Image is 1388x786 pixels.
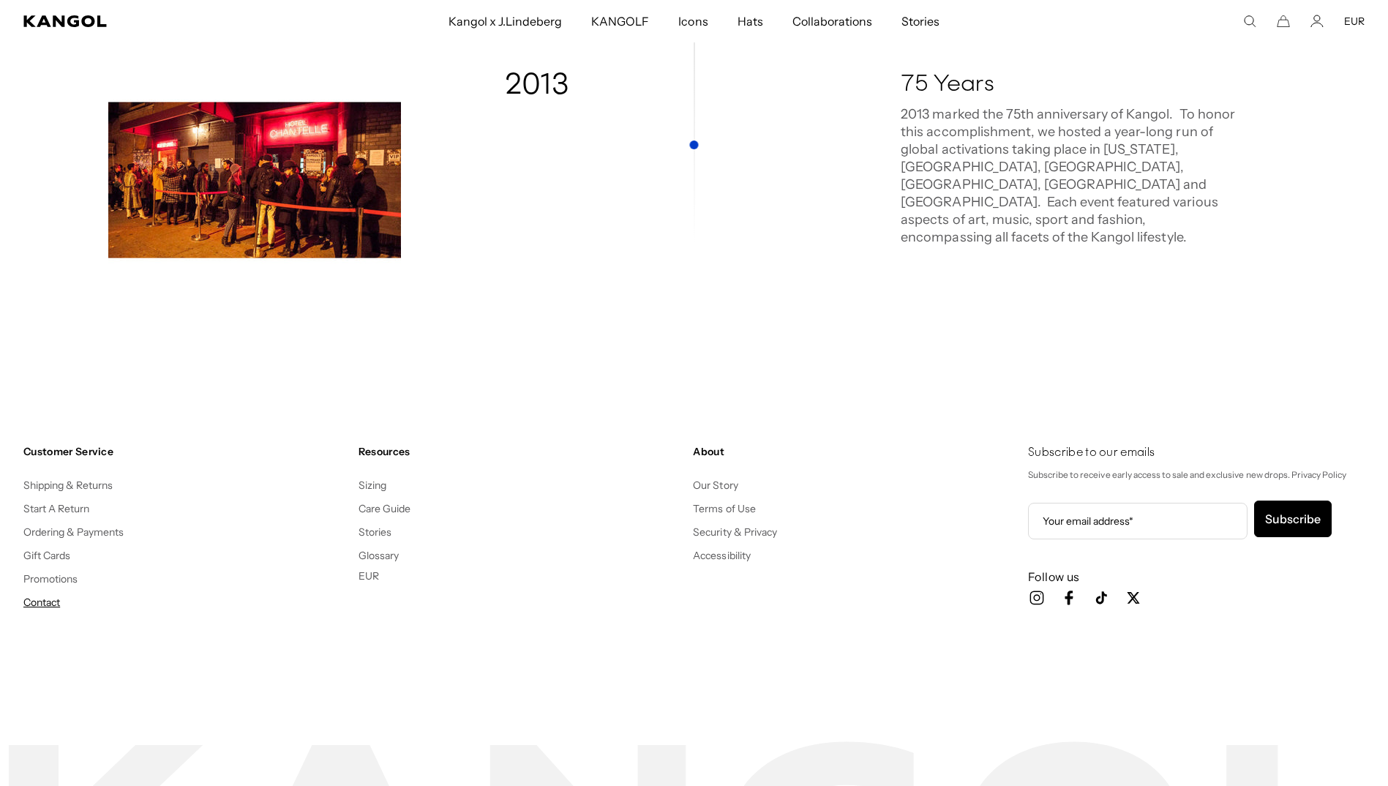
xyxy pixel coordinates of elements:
[901,105,1236,246] p: 2013 marked the 75th anniversary of Kangol. To honor this accomplishment, we hosted a year-long r...
[1028,445,1365,461] h4: Subscribe to our emails
[1028,569,1365,585] h3: Follow us
[901,70,1236,100] h3: 75 Years
[359,525,391,539] a: Stories
[1243,15,1256,28] summary: Search here
[23,445,347,458] h4: Customer Service
[1028,467,1365,483] p: Subscribe to receive early access to sale and exclusive new drops. Privacy Policy
[23,572,78,585] a: Promotions
[359,479,386,492] a: Sizing
[23,596,60,609] a: Contact
[1277,15,1290,28] button: Cart
[359,569,379,583] button: EUR
[693,479,738,492] a: Our Story
[359,502,410,515] a: Care Guide
[693,549,750,562] a: Accessibility
[23,479,113,492] a: Shipping & Returns
[23,502,89,515] a: Start A Return
[1254,501,1332,537] button: Subscribe
[23,549,70,562] a: Gift Cards
[1310,15,1324,28] a: Account
[693,525,777,539] a: Security & Privacy
[359,445,682,458] h4: Resources
[23,15,297,27] a: Kangol
[693,502,755,515] a: Terms of Use
[693,445,1016,458] h4: About
[1344,15,1365,28] button: EUR
[23,525,124,539] a: Ordering & Payments
[359,549,399,562] a: Glossary
[505,70,884,246] h2: 2013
